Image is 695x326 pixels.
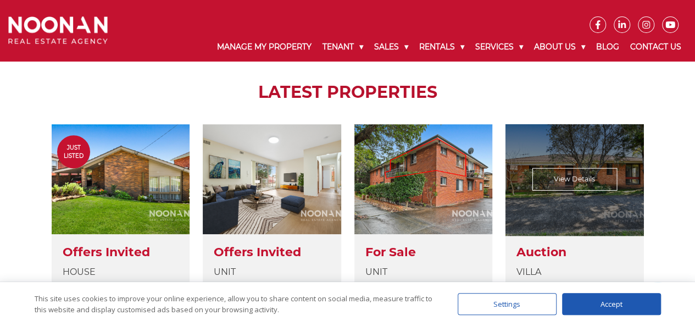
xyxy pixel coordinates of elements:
[317,33,369,61] a: Tenant
[212,33,317,61] a: Manage My Property
[57,143,90,160] span: Just Listed
[529,33,591,61] a: About Us
[591,33,625,61] a: Blog
[562,293,661,315] div: Accept
[369,33,414,61] a: Sales
[458,293,557,315] div: Settings
[625,33,687,61] a: Contact Us
[414,33,470,61] a: Rentals
[35,293,436,315] div: This site uses cookies to improve your online experience, allow you to share content on social me...
[8,16,108,44] img: Noonan Real Estate Agency
[38,82,657,102] h2: LATEST PROPERTIES
[470,33,529,61] a: Services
